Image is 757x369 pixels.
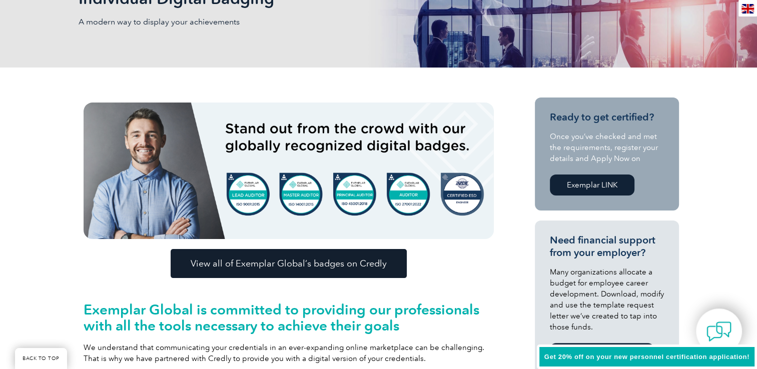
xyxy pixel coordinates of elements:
h3: Need financial support from your employer? [550,234,664,259]
p: We understand that communicating your credentials in an ever-expanding online marketplace can be ... [84,342,494,364]
p: A modern way to display your achievements [79,16,379,27]
span: View all of Exemplar Global’s badges on Credly [191,259,387,268]
img: contact-chat.png [706,319,731,344]
span: Get 20% off on your new personnel certification application! [544,353,749,360]
p: Once you’ve checked and met the requirements, register your details and Apply Now on [550,131,664,164]
img: badges [84,102,494,239]
a: Download Template [550,343,654,364]
h3: Ready to get certified? [550,111,664,123]
a: BACK TO TOP [15,348,67,369]
a: View all of Exemplar Global’s badges on Credly [171,249,407,278]
img: en [741,4,754,13]
p: Many organizations allocate a budget for employee career development. Download, modify and use th... [550,266,664,332]
a: Exemplar LINK [550,174,634,195]
h2: Exemplar Global is committed to providing our professionals with all the tools necessary to achie... [84,301,494,333]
